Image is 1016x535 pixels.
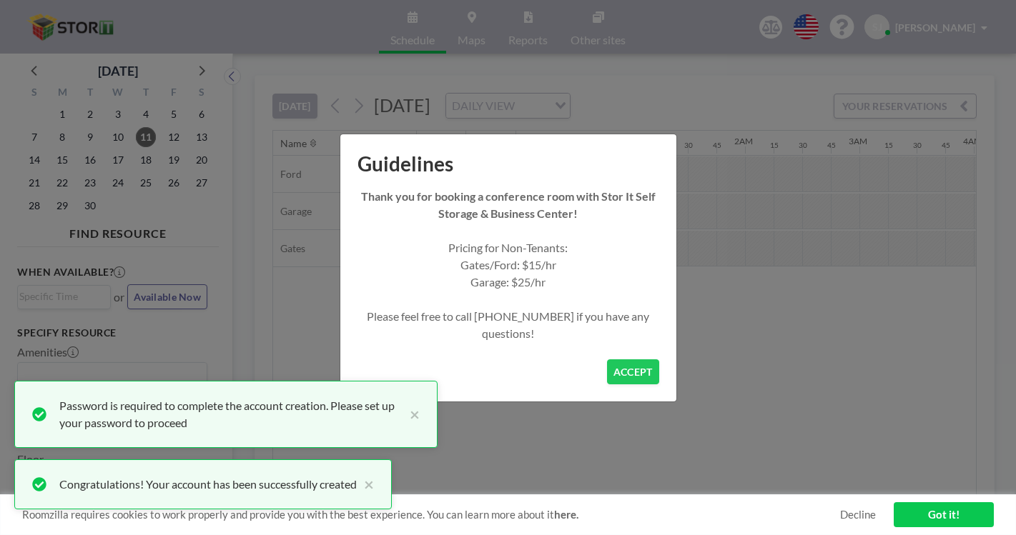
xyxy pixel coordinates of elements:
button: close [357,476,374,493]
p: Garage: $25/hr [357,274,659,291]
a: Decline [840,508,876,521]
button: ACCEPT [607,359,659,384]
a: here. [554,508,578,521]
div: Congratulations! Your account has been successfully created [59,476,357,493]
p: Pricing for Non-Tenants: [357,239,659,256]
a: Got it! [894,502,994,527]
span: Roomzilla requires cookies to work properly and provide you with the best experience. You can lea... [22,508,840,521]
h1: Guidelines [340,134,676,188]
p: Gates/Ford: $15/hr [357,256,659,274]
p: Please feel free to call [PHONE_NUMBER] if you have any questions! [357,308,659,342]
div: Password is required to complete the account creation. Please set up your password to proceed [59,397,403,431]
button: close [403,397,420,431]
strong: Thank you for booking a conference room with Stor It Self Storage & Business Center! [361,189,656,220]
